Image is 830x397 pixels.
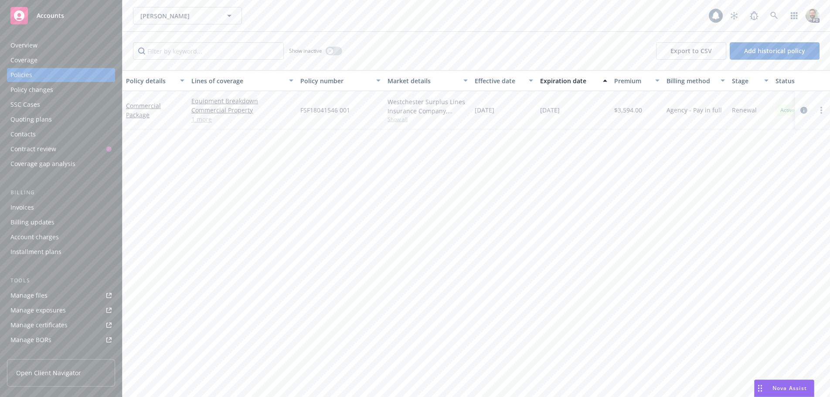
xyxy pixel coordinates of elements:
button: Policy number [297,70,384,91]
a: Contacts [7,127,115,141]
div: Manage files [10,288,48,302]
a: Policy changes [7,83,115,97]
span: Accounts [37,12,64,19]
a: Manage BORs [7,333,115,347]
a: Report a Bug [745,7,763,24]
a: Search [765,7,783,24]
span: Nova Assist [772,384,807,392]
div: Stage [732,76,759,85]
div: Quoting plans [10,112,52,126]
a: Accounts [7,3,115,28]
a: Quoting plans [7,112,115,126]
a: Summary of insurance [7,348,115,362]
a: Invoices [7,200,115,214]
span: Export to CSV [670,47,712,55]
span: $3,594.00 [614,105,642,115]
button: Expiration date [537,70,611,91]
a: Policies [7,68,115,82]
button: Market details [384,70,471,91]
div: Premium [614,76,650,85]
a: Coverage [7,53,115,67]
div: Policies [10,68,32,82]
div: Tools [7,276,115,285]
a: Overview [7,38,115,52]
button: Nova Assist [754,380,814,397]
div: Manage certificates [10,318,68,332]
a: Billing updates [7,215,115,229]
div: Account charges [10,230,59,244]
a: Manage certificates [7,318,115,332]
div: Contacts [10,127,36,141]
div: Drag to move [755,380,765,397]
button: Lines of coverage [188,70,297,91]
a: Manage exposures [7,303,115,317]
div: Effective date [475,76,524,85]
a: 1 more [191,115,293,124]
button: [PERSON_NAME] [133,7,242,24]
button: Export to CSV [656,42,726,60]
div: Installment plans [10,245,61,259]
a: Equipment Breakdown [191,96,293,105]
span: Add historical policy [744,47,805,55]
span: [PERSON_NAME] [140,11,216,20]
div: Westchester Surplus Lines Insurance Company, Chubb Group, Amwins [388,97,468,115]
a: Installment plans [7,245,115,259]
div: Overview [10,38,37,52]
input: Filter by keyword... [133,42,284,60]
div: Invoices [10,200,34,214]
a: more [816,105,827,115]
a: circleInformation [799,105,809,115]
div: Manage exposures [10,303,66,317]
a: Contract review [7,142,115,156]
a: Manage files [7,288,115,302]
span: Open Client Navigator [16,368,81,377]
span: Renewal [732,105,757,115]
div: Coverage gap analysis [10,157,75,171]
a: Commercial Property [191,105,293,115]
img: photo [806,9,820,23]
div: Coverage [10,53,37,67]
div: Billing method [667,76,715,85]
button: Policy details [122,70,188,91]
span: Show inactive [289,47,322,54]
div: Policy changes [10,83,53,97]
span: [DATE] [540,105,560,115]
div: Contract review [10,142,56,156]
div: Expiration date [540,76,598,85]
a: Switch app [786,7,803,24]
div: Policy details [126,76,175,85]
div: Manage BORs [10,333,51,347]
a: Stop snowing [725,7,743,24]
span: Agency - Pay in full [667,105,722,115]
button: Billing method [663,70,728,91]
div: SSC Cases [10,98,40,112]
button: Premium [611,70,663,91]
a: Coverage gap analysis [7,157,115,171]
button: Stage [728,70,772,91]
a: Commercial Package [126,102,161,119]
div: Market details [388,76,458,85]
a: Account charges [7,230,115,244]
div: Status [776,76,829,85]
div: Billing updates [10,215,54,229]
button: Effective date [471,70,537,91]
span: FSF18041546 001 [300,105,350,115]
a: SSC Cases [7,98,115,112]
button: Add historical policy [730,42,820,60]
div: Summary of insurance [10,348,77,362]
span: [DATE] [475,105,494,115]
div: Billing [7,188,115,197]
div: Policy number [300,76,371,85]
span: Show all [388,115,468,123]
span: Active [779,106,796,114]
div: Lines of coverage [191,76,284,85]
